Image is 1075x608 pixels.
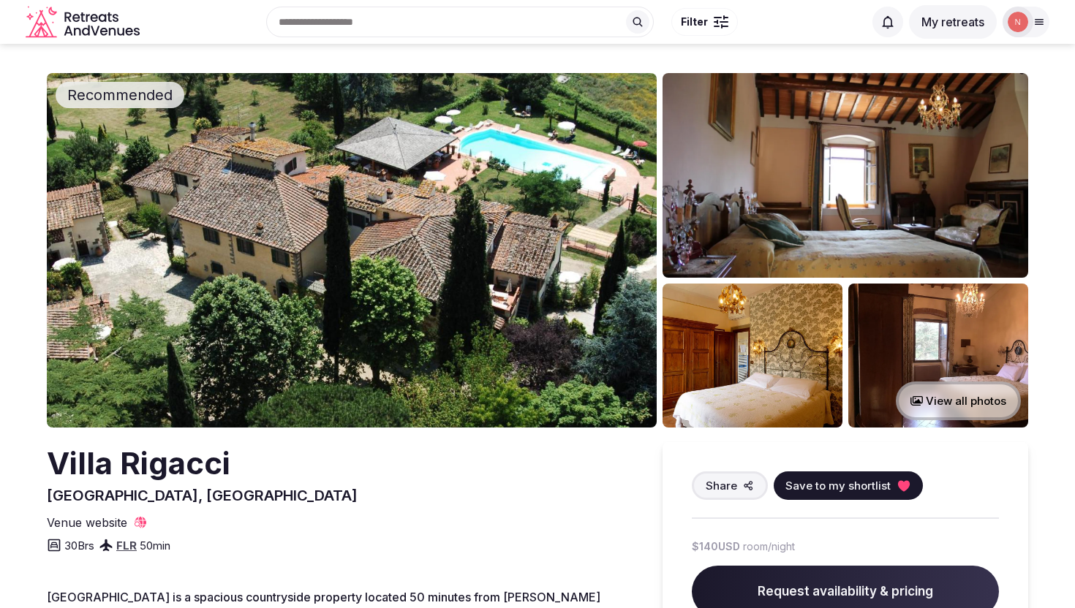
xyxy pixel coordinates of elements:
span: $140 USD [692,539,740,554]
span: Save to my shortlist [785,478,891,493]
svg: Retreats and Venues company logo [26,6,143,39]
button: Filter [671,8,738,36]
span: Venue website [47,514,127,531]
button: My retreats [909,5,997,39]
span: [GEOGRAPHIC_DATA], [GEOGRAPHIC_DATA] [47,487,358,504]
span: Filter [681,15,708,29]
span: Share [706,478,737,493]
button: Save to my shortlist [774,471,923,500]
img: Venue gallery photo [663,73,1028,278]
span: 30 Brs [64,538,94,553]
a: My retreats [909,15,997,29]
h2: Villa Rigacci [47,442,358,485]
button: View all photos [896,381,1021,420]
span: Recommended [61,85,178,105]
a: FLR [116,539,137,552]
img: Venue gallery photo [663,284,842,427]
span: room/night [743,539,795,554]
img: noemi [1008,12,1028,32]
a: Venue website [47,514,148,531]
img: Venue gallery photo [848,284,1028,427]
button: Share [692,471,768,500]
a: Visit the homepage [26,6,143,39]
img: Venue cover photo [47,73,657,427]
div: Recommended [56,82,184,108]
span: 50 min [140,538,170,553]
